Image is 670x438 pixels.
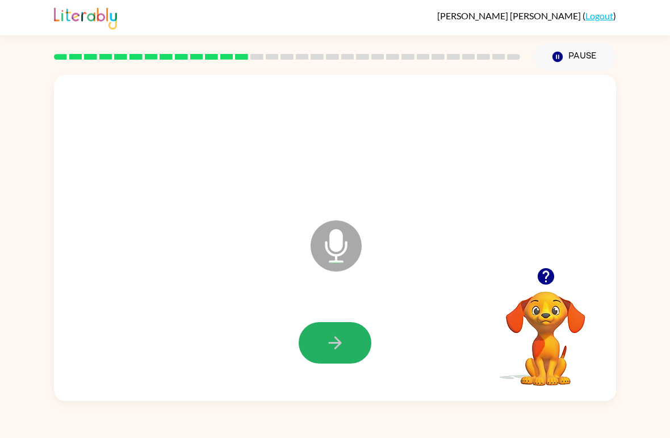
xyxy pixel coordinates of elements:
a: Logout [585,10,613,21]
button: Pause [534,44,616,70]
video: Your browser must support playing .mp4 files to use Literably. Please try using another browser. [489,274,602,387]
span: [PERSON_NAME] [PERSON_NAME] [437,10,583,21]
img: Literably [54,5,117,30]
div: ( ) [437,10,616,21]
